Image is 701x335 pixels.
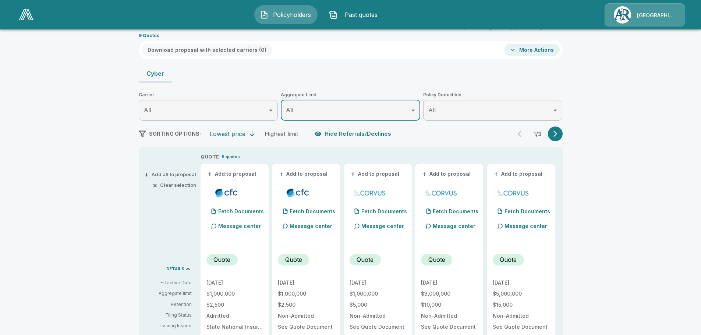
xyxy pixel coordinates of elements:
[428,106,436,114] span: All
[350,324,406,329] p: See Quote Document
[463,24,563,30] p: [PERSON_NAME] [PERSON_NAME]
[144,172,149,177] span: +
[144,106,151,114] span: All
[433,222,475,230] p: Message center
[605,3,685,26] a: Agency Icon[GEOGRAPHIC_DATA]/[PERSON_NAME]
[281,91,420,99] span: Aggregate Limit
[149,131,201,137] span: SORTING OPTIONS:
[323,5,387,24] button: Past quotes IconPast quotes
[139,33,159,38] p: 9 Quotes
[493,324,549,329] p: See Quote Document
[361,222,404,230] p: Message center
[504,209,550,214] p: Fetch Documents
[614,6,631,24] img: Agency Icon
[422,171,426,177] span: +
[145,322,192,329] p: Issuing Insurer
[278,291,334,296] p: $1,000,000
[145,279,192,286] p: Effective Date
[530,131,545,137] p: 1 / 3
[218,222,261,230] p: Message center
[357,255,373,264] p: Quote
[265,130,298,138] div: Highest limit
[329,10,338,19] img: Past quotes Icon
[496,187,530,198] img: corvuscybersurplus
[428,255,445,264] p: Quote
[421,170,472,178] button: +Add to proposal
[493,302,549,307] p: $15,000
[146,172,196,177] button: +Add all to proposal
[209,187,244,198] img: cfccyberadmitted
[139,65,172,82] button: Cyber
[272,10,312,19] span: Policyholders
[290,222,332,230] p: Message center
[206,291,263,296] p: $1,000,000
[218,209,264,214] p: Fetch Documents
[145,312,192,318] p: Filing Status
[421,291,477,296] p: $3,000,000
[210,130,245,138] div: Lowest price
[19,9,33,20] img: AA Logo
[213,255,230,264] p: Quote
[206,280,263,285] p: [DATE]
[424,187,458,198] img: corvuscybersurplus
[278,302,334,307] p: $2,500
[254,5,318,24] button: Policyholders IconPolicyholders
[279,171,283,177] span: +
[206,324,263,329] p: State National Insurance Company Inc.
[285,255,302,264] p: Quote
[313,127,394,141] button: Hide Referrals/Declines
[341,10,381,19] span: Past quotes
[421,324,477,329] p: See Quote Document
[222,154,240,160] p: 5 quotes
[166,267,184,271] p: DETAILS
[353,187,387,198] img: corvuscybersurplus
[145,301,192,308] p: Retention
[423,91,563,99] span: Policy Deductible
[260,10,269,19] img: Policyholders Icon
[278,280,334,285] p: [DATE]
[206,313,263,318] p: Admitted
[350,280,406,285] p: [DATE]
[421,313,477,318] p: Non-Admitted
[350,170,401,178] button: +Add to proposal
[278,324,334,329] p: See Quote Document
[433,209,478,214] p: Fetch Documents
[493,170,544,178] button: +Add to proposal
[504,44,560,56] button: More Actions
[493,313,549,318] p: Non-Admitted
[201,153,219,161] p: QUOTE
[421,302,477,307] p: $10,000
[206,170,258,178] button: +Add to proposal
[145,290,192,297] p: Aggregate limit
[351,171,355,177] span: +
[637,12,676,19] p: [GEOGRAPHIC_DATA]/[PERSON_NAME]
[493,280,549,285] p: [DATE]
[493,291,549,296] p: $5,000,000
[350,291,406,296] p: $1,000,000
[281,187,315,198] img: cfccyber
[278,313,334,318] p: Non-Admitted
[154,183,196,188] button: ×Clear selection
[290,209,335,214] p: Fetch Documents
[206,302,263,307] p: $2,500
[278,170,329,178] button: +Add to proposal
[500,255,517,264] p: Quote
[286,106,293,114] span: All
[208,171,212,177] span: +
[350,302,406,307] p: $5,000
[139,91,278,99] span: Carrier
[361,209,407,214] p: Fetch Documents
[350,313,406,318] p: Non-Admitted
[504,222,547,230] p: Message center
[421,280,477,285] p: [DATE]
[153,183,157,188] span: ×
[494,171,498,177] span: +
[142,44,272,56] button: Download proposal with selected carriers (0)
